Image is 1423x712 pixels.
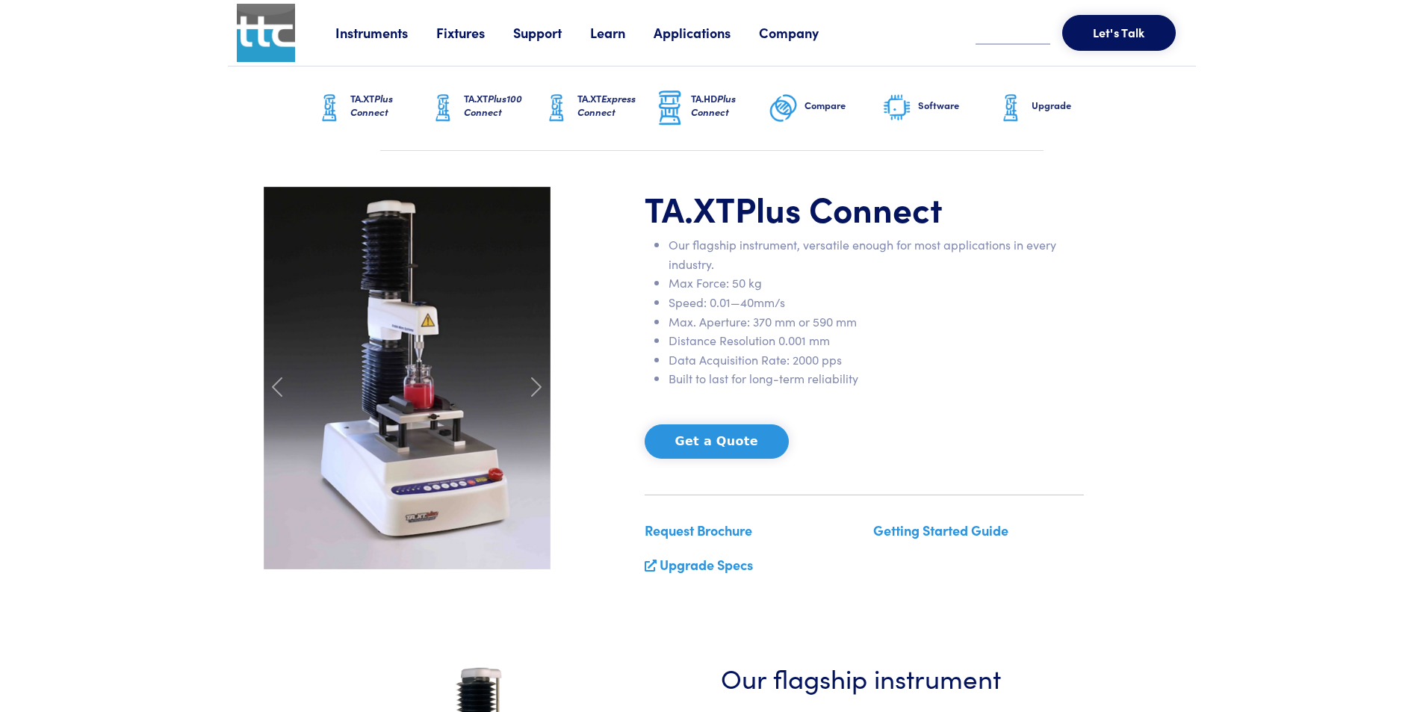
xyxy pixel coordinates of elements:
a: Fixtures [436,23,513,42]
h6: TA.HD [691,92,769,119]
a: Upgrade Specs [660,555,753,574]
img: compare-graphic.png [769,90,799,127]
a: Instruments [335,23,436,42]
img: ta-xt-graphic.png [428,90,458,127]
a: Support [513,23,590,42]
img: ta-xt-graphic.png [996,90,1026,127]
a: Software [882,66,996,150]
li: Distance Resolution 0.001 mm [669,331,1084,350]
a: TA.XTPlus Connect [314,66,428,150]
li: Max Force: 50 kg [669,273,1084,293]
h1: TA.XT [645,187,1084,230]
a: TA.XTPlus100 Connect [428,66,542,150]
span: Plus Connect [350,91,393,119]
img: ta-xt-graphic.png [314,90,344,127]
a: Getting Started Guide [873,521,1008,539]
span: Express Connect [577,91,636,119]
a: TA.HDPlus Connect [655,66,769,150]
li: Max. Aperture: 370 mm or 590 mm [669,312,1084,332]
a: Applications [654,23,759,42]
h3: Our flagship instrument [721,659,1008,696]
img: ttc_logo_1x1_v1.0.png [237,4,295,62]
h6: TA.XT [577,92,655,119]
a: Upgrade [996,66,1109,150]
li: Data Acquisition Rate: 2000 pps [669,350,1084,370]
h6: Software [918,99,996,112]
h6: Upgrade [1032,99,1109,112]
img: ta-xt-graphic.png [542,90,571,127]
span: Plus100 Connect [464,91,522,119]
a: Compare [769,66,882,150]
h6: Compare [804,99,882,112]
button: Get a Quote [645,424,789,459]
li: Speed: 0.01—40mm/s [669,293,1084,312]
span: Plus Connect [691,91,736,119]
h6: TA.XT [350,92,428,119]
img: carousel-ta-xt-plus-bloom.jpg [264,187,551,569]
a: Learn [590,23,654,42]
h6: TA.XT [464,92,542,119]
a: Company [759,23,847,42]
button: Let's Talk [1062,15,1176,51]
a: Request Brochure [645,521,752,539]
a: TA.XTExpress Connect [542,66,655,150]
span: Plus Connect [735,184,943,232]
li: Built to last for long-term reliability [669,369,1084,388]
img: software-graphic.png [882,93,912,124]
img: ta-hd-graphic.png [655,89,685,128]
li: Our flagship instrument, versatile enough for most applications in every industry. [669,235,1084,273]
